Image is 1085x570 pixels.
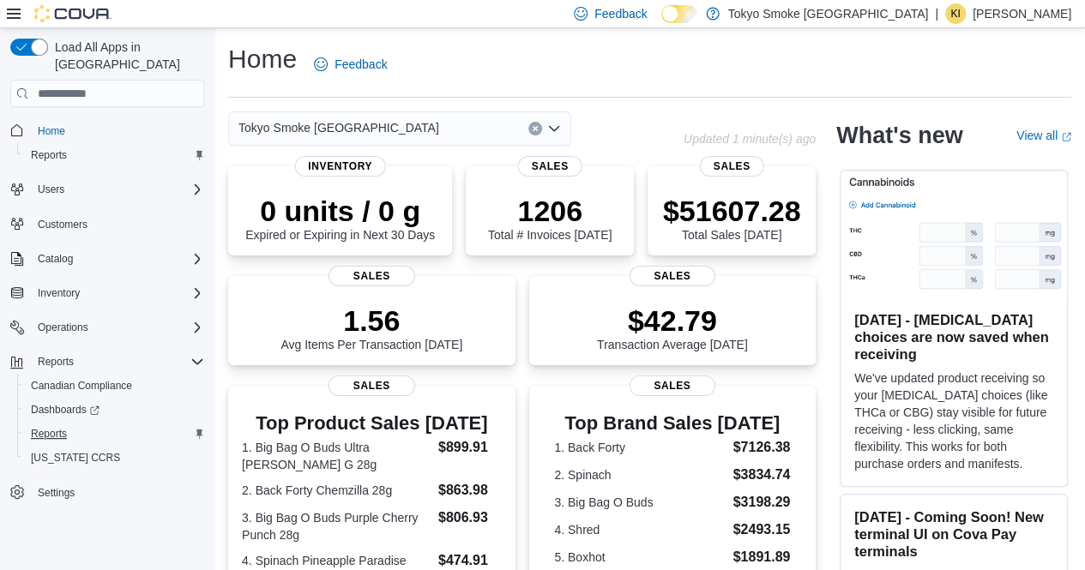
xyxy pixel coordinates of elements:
dt: 3. Big Bag O Buds Purple Cherry Punch 28g [242,509,431,543]
span: Reports [24,423,204,444]
button: Reports [17,143,211,167]
div: Total Sales [DATE] [663,194,801,242]
a: Customers [31,214,94,235]
dd: $3198.29 [732,492,790,513]
span: Inventory [294,156,386,177]
span: Home [38,124,65,138]
span: Load All Apps in [GEOGRAPHIC_DATA] [48,39,204,73]
button: Reports [17,422,211,446]
dd: $899.91 [438,437,502,458]
span: Dark Mode [661,23,662,24]
span: Tokyo Smoke [GEOGRAPHIC_DATA] [238,117,439,138]
div: Transaction Average [DATE] [597,303,748,351]
span: Reports [24,145,204,165]
span: Operations [38,321,88,334]
dd: $863.98 [438,480,502,501]
nav: Complex example [10,111,204,549]
dd: $2493.15 [732,519,790,540]
button: Customers [3,212,211,237]
button: Clear input [528,122,542,135]
span: Sales [630,266,715,286]
button: Users [31,179,71,200]
span: Users [31,179,204,200]
h2: What's new [836,122,962,149]
dt: 2. Back Forty Chemzilla 28g [242,482,431,499]
p: $51607.28 [663,194,801,228]
span: Reports [31,427,67,441]
span: Washington CCRS [24,447,204,468]
span: Sales [329,375,414,396]
span: [US_STATE] CCRS [31,451,120,465]
span: Canadian Compliance [31,379,132,393]
button: Canadian Compliance [17,374,211,398]
a: Canadian Compliance [24,375,139,396]
span: Sales [329,266,414,286]
div: Total # Invoices [DATE] [488,194,612,242]
span: Reports [31,148,67,162]
h3: [DATE] - Coming Soon! New terminal UI on Cova Pay terminals [854,508,1053,560]
span: Feedback [594,5,647,22]
a: Home [31,121,72,141]
a: Reports [24,423,74,444]
span: Reports [31,351,204,372]
p: 1.56 [280,303,462,338]
a: Reports [24,145,74,165]
span: Reports [38,355,74,369]
p: Updated 1 minute(s) ago [684,132,816,146]
h1: Home [228,42,297,76]
h3: [DATE] - [MEDICAL_DATA] choices are now saved when receiving [854,311,1053,363]
span: Sales [518,156,582,177]
span: Sales [700,156,764,177]
span: Dashboards [24,399,204,420]
span: Inventory [38,286,80,300]
button: Catalog [31,249,80,269]
button: [US_STATE] CCRS [17,446,211,470]
dt: 1. Back Forty [554,439,726,456]
p: 1206 [488,194,612,228]
button: Inventory [31,283,87,303]
span: Dashboards [31,403,99,417]
button: Operations [31,317,95,338]
dt: 3. Big Bag O Buds [554,494,726,511]
div: Kristina Ivsic [945,3,966,24]
button: Settings [3,480,211,505]
span: Catalog [31,249,204,269]
dd: $7126.38 [732,437,790,458]
a: [US_STATE] CCRS [24,447,127,468]
a: View allExternal link [1016,129,1071,142]
a: Feedback [307,47,394,81]
div: Expired or Expiring in Next 30 Days [245,194,435,242]
dt: 4. Shred [554,521,726,538]
input: Dark Mode [661,5,697,23]
h3: Top Brand Sales [DATE] [554,413,790,434]
button: Home [3,117,211,142]
span: Sales [630,375,715,396]
button: Catalog [3,247,211,271]
span: Feedback [335,56,387,73]
button: Reports [31,351,81,372]
button: Inventory [3,281,211,305]
dt: 2. Spinach [554,466,726,483]
a: Dashboards [17,398,211,422]
dt: 1. Big Bag O Buds Ultra [PERSON_NAME] G 28g [242,439,431,473]
a: Settings [31,483,81,503]
span: Inventory [31,283,204,303]
dd: $806.93 [438,507,502,528]
button: Users [3,177,211,201]
div: Avg Items Per Transaction [DATE] [280,303,462,351]
button: Open list of options [547,122,561,135]
span: Settings [31,482,204,503]
span: Operations [31,317,204,338]
h3: Top Product Sales [DATE] [242,413,502,434]
span: Catalog [38,252,73,266]
dd: $3834.74 [732,465,790,485]
img: Cova [34,5,112,22]
p: [PERSON_NAME] [973,3,1071,24]
dd: $1891.89 [732,547,790,567]
span: Customers [31,213,204,235]
span: Customers [38,218,87,231]
button: Operations [3,315,211,339]
svg: External link [1061,132,1071,142]
span: Settings [38,486,75,500]
p: 0 units / 0 g [245,194,435,228]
